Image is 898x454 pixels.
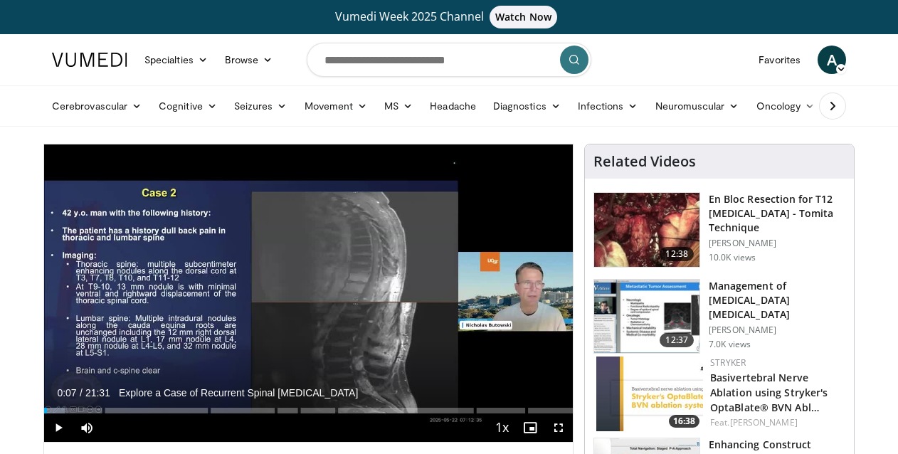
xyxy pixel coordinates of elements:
[647,92,748,120] a: Neuromuscular
[57,387,76,398] span: 0:07
[544,413,573,442] button: Fullscreen
[818,46,846,74] a: A
[487,413,516,442] button: Playback Rate
[43,92,150,120] a: Cerebrovascular
[709,252,756,263] p: 10.0K views
[660,333,694,347] span: 12:37
[669,415,699,428] span: 16:38
[569,92,647,120] a: Infections
[730,416,798,428] a: [PERSON_NAME]
[516,413,544,442] button: Enable picture-in-picture mode
[226,92,296,120] a: Seizures
[150,92,226,120] a: Cognitive
[709,339,751,350] p: 7.0K views
[490,6,557,28] span: Watch Now
[44,408,573,413] div: Progress Bar
[594,193,699,267] img: 290425_0002_1.png.150x105_q85_crop-smart_upscale.jpg
[593,153,696,170] h4: Related Videos
[710,371,828,414] a: Basivertebral Nerve Ablation using Stryker's OptaBlate® BVN Abl…
[596,357,703,431] a: 16:38
[421,92,485,120] a: Headache
[296,92,376,120] a: Movement
[44,144,573,443] video-js: Video Player
[80,387,83,398] span: /
[54,6,844,28] a: Vumedi Week 2025 ChannelWatch Now
[73,413,101,442] button: Mute
[710,416,842,429] div: Feat.
[85,387,110,398] span: 21:31
[709,324,845,336] p: [PERSON_NAME]
[307,43,591,77] input: Search topics, interventions
[376,92,421,120] a: MS
[593,279,845,354] a: 12:37 Management of [MEDICAL_DATA] [MEDICAL_DATA] [PERSON_NAME] 7.0K views
[593,192,845,268] a: 12:38 En Bloc Resection for T12 [MEDICAL_DATA] - Tomita Technique [PERSON_NAME] 10.0K views
[709,238,845,249] p: [PERSON_NAME]
[748,92,824,120] a: Oncology
[44,413,73,442] button: Play
[485,92,569,120] a: Diagnostics
[710,357,746,369] a: Stryker
[709,192,845,235] h3: En Bloc Resection for T12 [MEDICAL_DATA] - Tomita Technique
[52,53,127,67] img: VuMedi Logo
[594,280,699,354] img: 794453ef-1029-426c-8d4c-227cbffecffd.150x105_q85_crop-smart_upscale.jpg
[136,46,216,74] a: Specialties
[335,9,563,24] span: Vumedi Week 2025 Channel
[216,46,282,74] a: Browse
[709,279,845,322] h3: Management of [MEDICAL_DATA] [MEDICAL_DATA]
[119,386,358,399] span: Explore a Case of Recurrent Spinal [MEDICAL_DATA]
[750,46,809,74] a: Favorites
[596,357,703,431] img: efc84703-49da-46b6-9c7b-376f5723817c.150x105_q85_crop-smart_upscale.jpg
[660,247,694,261] span: 12:38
